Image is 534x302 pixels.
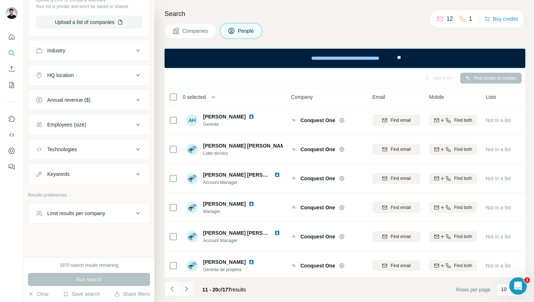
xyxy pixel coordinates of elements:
[28,165,150,183] button: Keywords
[36,16,142,29] button: Upload a list of companies
[203,208,257,215] span: Manager
[291,93,313,101] span: Company
[47,47,65,54] div: Industry
[202,287,246,293] span: results
[47,146,77,153] div: Technologies
[60,262,118,269] div: 1970 search results remaining
[179,282,194,296] button: Navigate to next page
[203,121,257,128] span: Gerente
[165,9,525,19] h4: Search
[454,233,472,240] span: Find both
[454,204,472,211] span: Find both
[291,205,297,210] img: Logo of Conquest One
[203,237,283,244] span: Account Manager
[28,91,150,109] button: Annual revenue ($)
[248,201,254,207] img: LinkedIn logo
[186,231,198,242] img: Avatar
[291,263,297,269] img: Logo of Conquest One
[429,231,477,242] button: Find both
[484,14,518,24] button: Buy credits
[28,116,150,133] button: Employees (size)
[486,176,511,181] span: Not in a list
[391,204,410,211] span: Find email
[47,170,69,178] div: Keywords
[372,115,420,126] button: Find email
[186,144,198,155] img: Avatar
[47,121,86,128] div: Employees (size)
[186,202,198,213] img: Avatar
[6,160,17,173] button: Feedback
[28,290,49,298] button: Clear
[391,146,410,153] span: Find email
[372,202,420,213] button: Find email
[6,112,17,125] button: Use Surfe on LinkedIn
[291,234,297,239] img: Logo of Conquest One
[372,93,385,101] span: Email
[454,175,472,182] span: Find both
[6,144,17,157] button: Dashboard
[186,260,198,271] img: Avatar
[238,27,255,35] span: People
[300,146,335,153] span: Conquest One
[47,72,74,79] div: HQ location
[486,234,511,239] span: Not in a list
[456,286,490,293] span: Rows per page
[291,176,297,181] img: Logo of Conquest One
[486,146,511,152] span: Not in a list
[203,266,257,273] span: Gerente de projetos
[203,172,290,178] span: [PERSON_NAME] [PERSON_NAME]
[486,117,511,123] span: Not in a list
[47,96,90,104] div: Annual revenue ($)
[391,262,410,269] span: Find email
[203,179,283,186] span: Account Manager
[454,146,472,153] span: Find both
[300,175,335,182] span: Conquest One
[6,47,17,60] button: Search
[47,210,105,217] div: Limit results per company
[203,113,246,120] span: [PERSON_NAME]
[524,277,530,283] span: 1
[300,117,335,124] span: Conquest One
[202,287,218,293] span: 11 - 20
[6,78,17,92] button: My lists
[486,263,511,269] span: Not in a list
[6,31,17,44] button: Quick start
[429,202,477,213] button: Find both
[186,173,198,184] img: Avatar
[300,204,335,211] span: Conquest One
[203,150,283,157] span: Líder técnico
[6,128,17,141] button: Use Surfe API
[28,42,150,59] button: Industry
[391,175,410,182] span: Find email
[218,287,223,293] span: of
[300,262,335,269] span: Conquest One
[63,290,100,298] button: Save search
[501,286,507,293] p: 10
[391,117,410,124] span: Find email
[203,230,334,236] span: [PERSON_NAME] [PERSON_NAME] [PERSON_NAME]
[6,7,17,19] img: Avatar
[183,93,206,101] span: 0 selected
[446,15,453,23] p: 12
[291,117,297,123] img: Logo of Conquest One
[429,93,444,101] span: Mobile
[203,142,290,149] span: [PERSON_NAME] [PERSON_NAME]
[469,15,472,23] p: 1
[486,93,496,101] span: Lists
[186,114,198,126] div: AH
[28,67,150,84] button: HQ location
[203,258,246,266] span: [PERSON_NAME]
[248,259,254,265] img: LinkedIn logo
[429,144,477,155] button: Find both
[203,200,246,208] span: [PERSON_NAME]
[182,27,209,35] span: Companies
[486,205,511,210] span: Not in a list
[509,277,527,295] iframe: Intercom live chat
[454,117,472,124] span: Find both
[300,233,335,240] span: Conquest One
[429,115,477,126] button: Find both
[114,290,150,298] button: Share filters
[165,49,525,68] iframe: Banner
[248,114,254,120] img: LinkedIn logo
